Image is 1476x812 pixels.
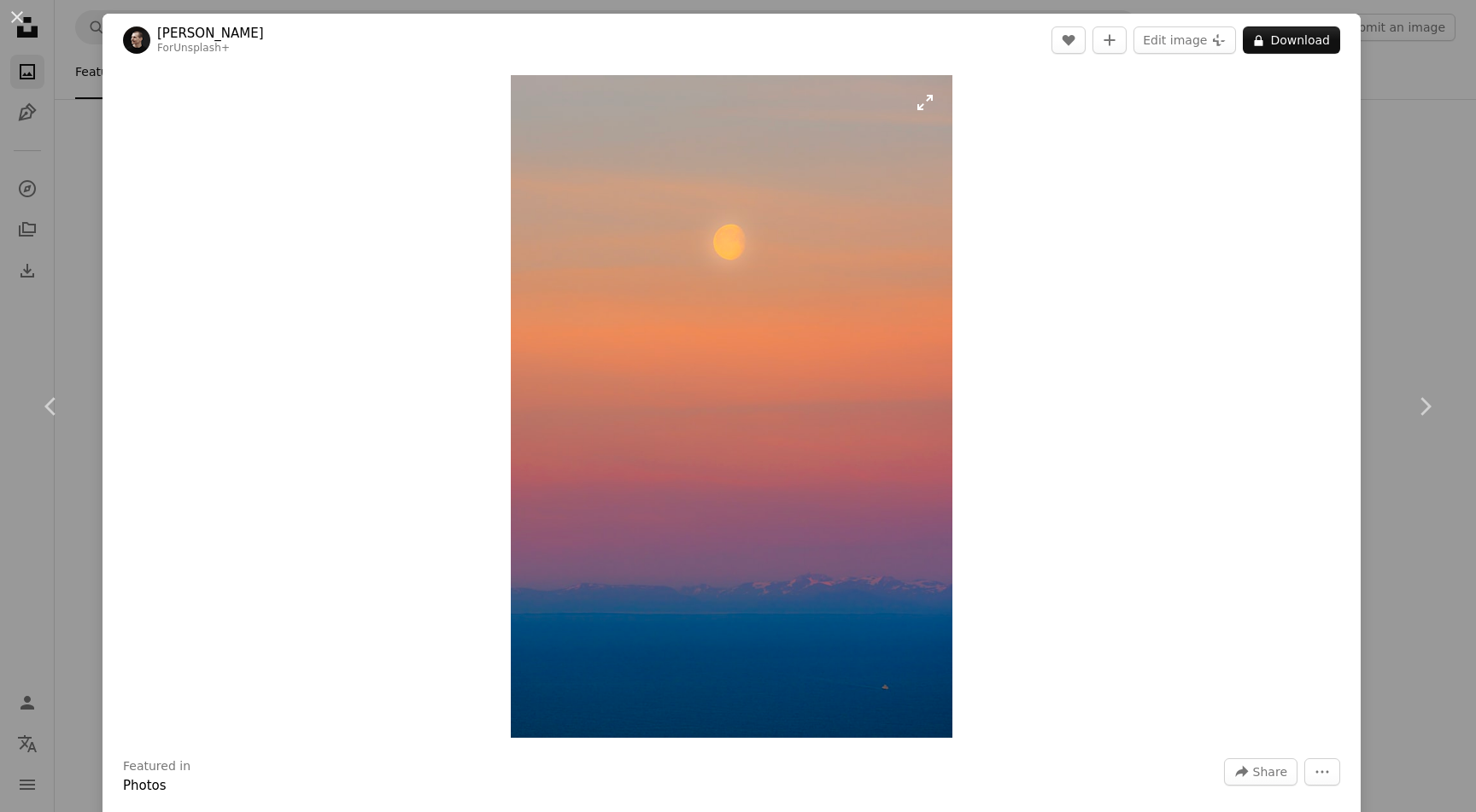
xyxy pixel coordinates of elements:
h3: Featured in [123,758,190,775]
button: Share this image [1224,758,1297,786]
a: Next [1373,324,1476,488]
a: [PERSON_NAME] [157,25,264,42]
a: Unsplash+ [173,42,230,54]
button: More Actions [1304,758,1340,786]
button: Zoom in on this image [511,75,952,738]
img: Go to Joshua Earle's profile [123,26,150,54]
span: Share [1253,759,1287,785]
button: Like [1051,26,1086,54]
div: For [157,42,264,55]
a: Photos [123,778,167,793]
button: Download [1243,26,1340,54]
button: Edit image [1133,26,1236,54]
img: Full moon over the ocean at sunset [511,75,952,738]
button: Add to Collection [1092,26,1127,54]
